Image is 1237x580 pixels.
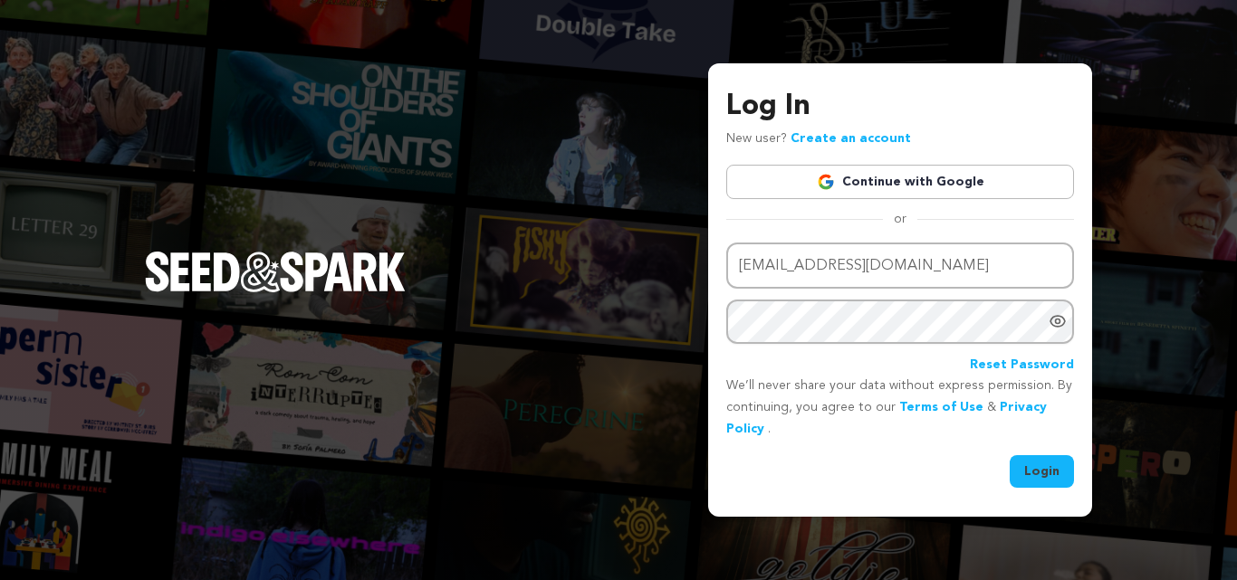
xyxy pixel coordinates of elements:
img: Google logo [817,173,835,191]
a: Privacy Policy [726,401,1047,435]
input: Email address [726,242,1074,289]
a: Continue with Google [726,165,1074,199]
p: New user? [726,128,911,150]
a: Terms of Use [899,401,983,414]
a: Create an account [791,132,911,145]
a: Seed&Spark Homepage [145,252,406,328]
a: Show password as plain text. Warning: this will display your password on the screen. [1049,312,1067,330]
img: Seed&Spark Logo [145,252,406,291]
a: Reset Password [970,355,1074,376]
button: Login [1010,455,1074,488]
span: or [883,210,917,228]
p: We’ll never share your data without express permission. By continuing, you agree to our & . [726,376,1074,440]
h3: Log In [726,85,1074,128]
